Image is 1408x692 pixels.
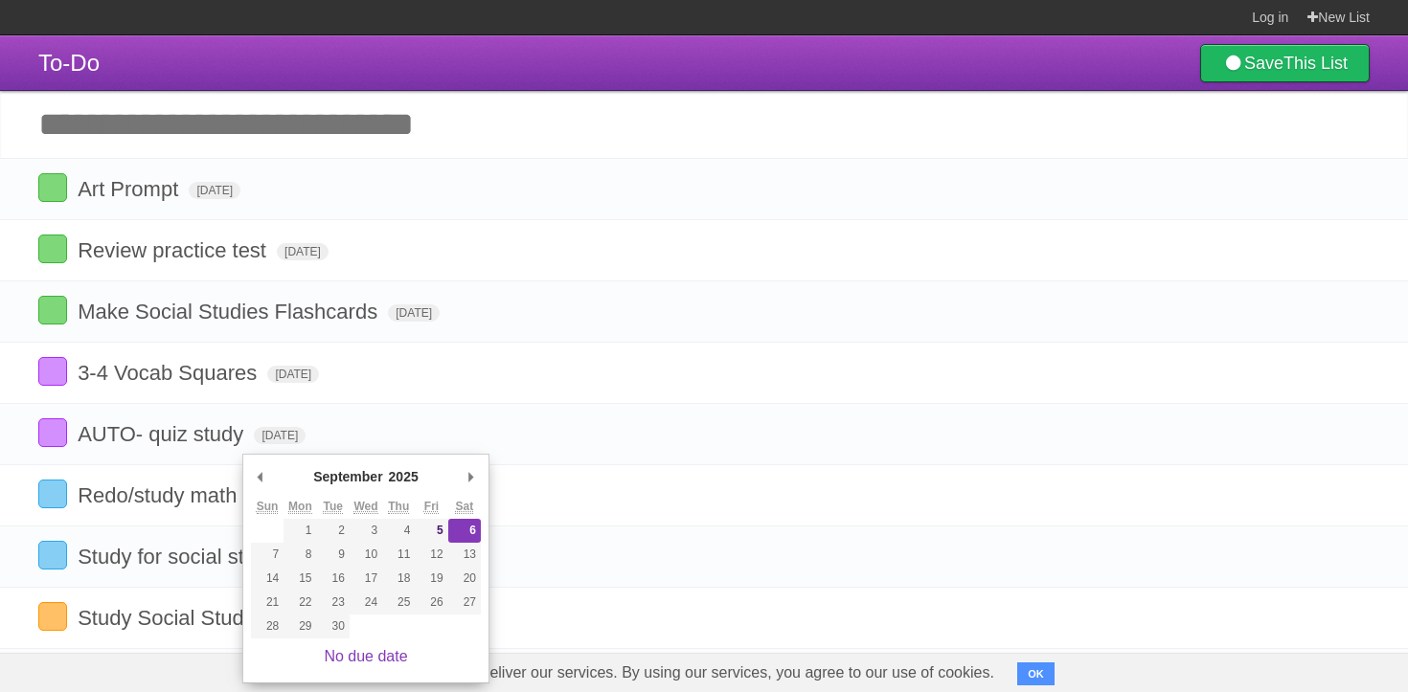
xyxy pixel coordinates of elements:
span: Make Social Studies Flashcards [78,300,382,324]
label: Done [38,480,67,508]
span: Art Prompt [78,177,183,201]
button: 22 [284,591,316,614]
button: 25 [382,591,415,614]
span: Study for social studies [78,545,299,569]
button: 29 [284,614,316,638]
abbr: Monday [288,500,312,514]
abbr: Sunday [257,500,279,514]
button: 9 [317,543,350,567]
label: Done [38,234,67,263]
button: 10 [350,543,382,567]
abbr: Wednesday [353,500,377,514]
button: 12 [415,543,447,567]
div: September [310,462,385,491]
span: [DATE] [388,304,440,322]
span: [DATE] [254,427,306,444]
button: Previous Month [251,462,270,491]
button: 5 [415,519,447,543]
button: 17 [350,567,382,591]
button: 6 [448,519,481,543]
label: Done [38,602,67,631]
span: [DATE] [189,182,240,199]
button: 4 [382,519,415,543]
span: Redo/study math practice test [78,483,361,507]
a: No due date [324,648,407,664]
button: Next Month [462,462,481,491]
span: AUTO- quiz study [78,422,248,446]
button: 2 [317,519,350,543]
span: To-Do [38,50,100,76]
abbr: Tuesday [323,500,342,514]
button: 8 [284,543,316,567]
button: 27 [448,591,481,614]
div: 2025 [386,462,421,491]
label: Done [38,173,67,202]
label: Done [38,296,67,324]
button: 20 [448,567,481,591]
span: Cookies help us deliver our services. By using our services, you agree to our use of cookies. [349,654,1013,692]
button: 3 [350,519,382,543]
span: [DATE] [277,243,329,260]
span: 3-4 Vocab Squares [78,361,261,385]
button: 24 [350,591,382,614]
button: 13 [448,543,481,567]
abbr: Friday [424,500,439,514]
b: This List [1283,54,1348,73]
button: 15 [284,567,316,591]
span: [DATE] [267,366,319,383]
button: OK [1017,662,1055,685]
button: 7 [251,543,284,567]
button: 16 [317,567,350,591]
button: 1 [284,519,316,543]
button: 11 [382,543,415,567]
abbr: Saturday [455,500,473,514]
span: Study Social Studies flashcards [78,606,377,630]
button: 30 [317,614,350,638]
abbr: Thursday [388,500,409,514]
a: SaveThis List [1200,44,1370,82]
label: Done [38,541,67,569]
button: 14 [251,567,284,591]
label: Done [38,357,67,386]
button: 26 [415,591,447,614]
span: Review practice test [78,238,271,262]
button: 23 [317,591,350,614]
button: 19 [415,567,447,591]
label: Done [38,418,67,447]
button: 21 [251,591,284,614]
button: 28 [251,614,284,638]
button: 18 [382,567,415,591]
